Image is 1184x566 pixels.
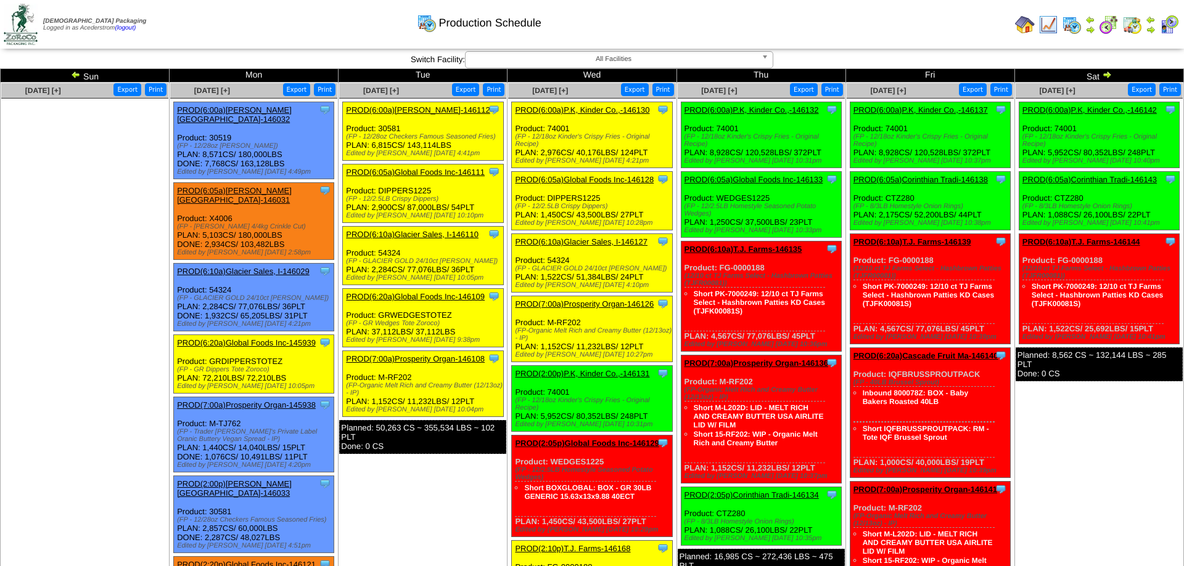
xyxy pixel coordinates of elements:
[524,483,651,501] a: Short BOXGLOBAL: BOX - GR 30LB GENERIC 15.63x13x9.88 40ECT
[826,488,838,501] img: Tooltip
[319,336,331,349] img: Tooltip
[174,397,334,472] div: Product: M-TJ762 PLAN: 1,440CS / 14,040LBS / 15PLT DONE: 1,076CS / 10,491LBS / 11PLT
[346,105,490,115] a: PROD(6:00a)[PERSON_NAME]-146112
[346,406,503,413] div: Edited by [PERSON_NAME] [DATE] 10:04pm
[1022,237,1140,246] a: PROD(6:10a)T.J. Farms-146144
[1022,175,1157,184] a: PROD(6:05a)Corinthian Tradi-146143
[1146,25,1156,34] img: arrowright.gif
[343,227,503,285] div: Product: 54324 PLAN: 2,284CS / 77,076LBS / 36PLT
[170,69,339,83] td: Mon
[346,292,485,301] a: PROD(6:20a)Global Foods Inc-146109
[1016,347,1183,381] div: Planned: 8,562 CS ~ 132,144 LBS ~ 285 PLT Done: 0 CS
[515,369,649,378] a: PROD(2:00p)P.K, Kinder Co.,-146131
[681,241,841,352] div: Product: FG-0000188 PLAN: 4,567CS / 77,076LBS / 45PLT
[194,86,230,95] span: [DATE] [+]
[439,17,541,30] span: Production Schedule
[174,183,334,260] div: Product: X4006 PLAN: 5,103CS / 180,000LBS DONE: 2,934CS / 103,482LBS
[515,175,654,184] a: PROD(6:05a)Global Foods Inc-146128
[177,249,334,256] div: Edited by [PERSON_NAME] [DATE] 2:58pm
[177,428,334,443] div: (FP - Trader [PERSON_NAME]'s Private Label Oranic Buttery Vegan Spread - IP)
[346,230,479,239] a: PROD(6:10a)Glacier Sales, I-146110
[850,172,1010,230] div: Product: CTZ280 PLAN: 2,175CS / 52,200LBS / 44PLT
[694,289,825,315] a: Short PK-7000249: 12/10 ct TJ Farms Select - Hashbrown Patties KD Cases (TJFK00081S)
[701,86,737,95] a: [DATE] [+]
[870,86,906,95] a: [DATE] [+]
[863,389,968,406] a: Inbound 800078Z: BOX - Baby Bakers Roasted 40LB
[512,296,672,362] div: Product: M-RF202 PLAN: 1,152CS / 11,232LBS / 12PLT
[1040,86,1075,95] a: [DATE] [+]
[471,52,757,67] span: All Facilities
[512,366,672,432] div: Product: 74001 PLAN: 5,952CS / 80,352LBS / 248PLT
[4,4,38,45] img: zoroco-logo-small.webp
[483,83,504,96] button: Print
[339,420,506,454] div: Planned: 50,263 CS ~ 355,534 LBS ~ 102 PLT Done: 0 CS
[990,83,1012,96] button: Print
[174,476,334,553] div: Product: 30581 PLAN: 2,857CS / 60,000LBS DONE: 2,287CS / 48,027LBS
[174,264,334,331] div: Product: 54324 PLAN: 2,284CS / 77,076LBS / 36PLT DONE: 1,932CS / 65,205LBS / 31PLT
[853,219,1010,227] div: Edited by [PERSON_NAME] [DATE] 10:38pm
[177,267,310,276] a: PROD(6:10a)Glacier Sales, I-146029
[43,18,146,25] span: [DEMOGRAPHIC_DATA] Packaging
[177,542,334,549] div: Edited by [PERSON_NAME] [DATE] 4:51pm
[684,358,828,368] a: PROD(7:00a)Prosperity Organ-146136
[995,103,1007,116] img: Tooltip
[343,289,503,347] div: Product: GRWEDGESTOTEZ PLAN: 37,112LBS / 37,112LBS
[25,86,61,95] a: [DATE] [+]
[177,320,334,328] div: Edited by [PERSON_NAME] [DATE] 4:21pm
[339,69,508,83] td: Tue
[853,485,997,494] a: PROD(7:00a)Prosperity Organ-146141
[684,518,841,525] div: (FP - 8/3LB Homestyle Onion Rings)
[1159,83,1181,96] button: Print
[845,69,1014,83] td: Fri
[1085,25,1095,34] img: arrowright.gif
[826,243,838,255] img: Tooltip
[515,157,672,164] div: Edited by [PERSON_NAME] [DATE] 4:21pm
[177,186,292,204] a: PROD(6:05a)[PERSON_NAME][GEOGRAPHIC_DATA]-146031
[515,526,672,533] div: Edited by [PERSON_NAME] [DATE] 10:29pm
[515,237,647,246] a: PROD(6:10a)Glacier Sales, I-146127
[174,335,334,394] div: Product: GRDIPPERSTOTEZ PLAN: 72,210LBS / 72,210LBS
[515,466,672,481] div: (FP - 12/2.5LB Homestyle Seasoned Potato Wedges)
[488,228,500,240] img: Tooltip
[1022,133,1179,148] div: (FP - 12/18oz Kinder's Crispy Fries - Original Recipe)
[417,13,437,33] img: calendarprod.gif
[657,367,669,379] img: Tooltip
[515,351,672,358] div: Edited by [PERSON_NAME] [DATE] 10:27pm
[694,430,818,447] a: Short 15-RF202: WIP - Organic Melt Rich and Creamy Butter
[515,219,672,227] div: Edited by [PERSON_NAME] [DATE] 10:28pm
[1019,234,1179,344] div: Product: FG-0000188 PLAN: 1,522CS / 25,692LBS / 15PLT
[684,535,841,542] div: Edited by [PERSON_NAME] [DATE] 10:35pm
[995,349,1007,362] img: Tooltip
[995,483,1007,495] img: Tooltip
[343,351,503,417] div: Product: M-RF202 PLAN: 1,152CS / 11,232LBS / 12PLT
[681,172,841,238] div: Product: WEDGES1225 PLAN: 1,250CS / 37,500LBS / 23PLT
[1014,69,1183,83] td: Sat
[177,382,334,390] div: Edited by [PERSON_NAME] [DATE] 10:05pm
[853,157,1010,164] div: Edited by [PERSON_NAME] [DATE] 10:37pm
[515,281,672,289] div: Edited by [PERSON_NAME] [DATE] 4:10pm
[850,234,1010,344] div: Product: FG-0000188 PLAN: 4,567CS / 77,076LBS / 45PLT
[1159,15,1179,34] img: calendarcustomer.gif
[343,102,503,161] div: Product: 30581 PLAN: 6,815CS / 143,114LBS
[821,83,843,96] button: Print
[363,86,399,95] span: [DATE] [+]
[1032,282,1163,308] a: Short PK-7000249: 12/10 ct TJ Farms Select - Hashbrown Patties KD Cases (TJFK00081S)
[508,69,676,83] td: Wed
[346,320,503,327] div: (FP - GR Wedges Tote Zoroco)
[515,299,654,309] a: PROD(7:00a)Prosperity Organ-146126
[346,336,503,344] div: Edited by [PERSON_NAME] [DATE] 9:38pm
[1085,15,1095,25] img: arrowleft.gif
[1038,15,1058,34] img: line_graph.gif
[515,439,659,448] a: PROD(2:05p)Global Foods Inc-146129
[145,83,166,96] button: Print
[657,103,669,116] img: Tooltip
[515,203,672,210] div: (FP - 12/2.5LB Crispy Dippers)
[657,297,669,310] img: Tooltip
[1062,15,1082,34] img: calendarprod.gif
[995,173,1007,185] img: Tooltip
[346,150,503,157] div: Edited by [PERSON_NAME] [DATE] 4:41pm
[346,195,503,203] div: (FP - 12/2.5LB Crispy Dippers)
[853,467,1010,474] div: Edited by [PERSON_NAME] [DATE] 10:39pm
